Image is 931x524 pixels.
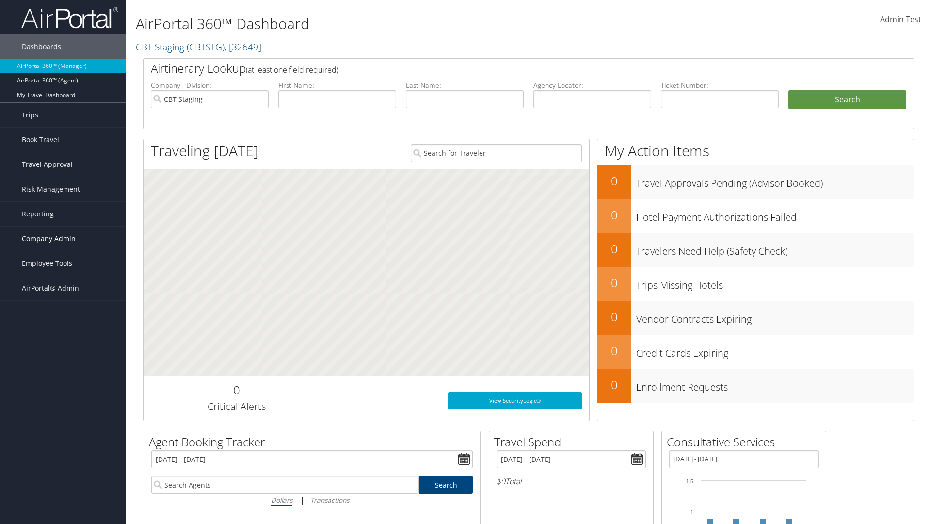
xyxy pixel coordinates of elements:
a: View SecurityLogic® [448,392,582,409]
h2: Travel Spend [494,434,653,450]
span: Book Travel [22,128,59,152]
h3: Travelers Need Help (Safety Check) [636,240,914,258]
h2: 0 [597,275,631,291]
a: 0Enrollment Requests [597,369,914,403]
h2: 0 [597,241,631,257]
span: (at least one field required) [246,65,338,75]
span: Risk Management [22,177,80,201]
h1: Traveling [DATE] [151,141,258,161]
span: Admin Test [880,14,921,25]
h3: Hotel Payment Authorizations Failed [636,206,914,224]
span: Travel Approval [22,152,73,177]
h2: Consultative Services [667,434,826,450]
a: 0Vendor Contracts Expiring [597,301,914,335]
label: First Name: [278,81,396,90]
h6: Total [497,476,646,487]
h3: Travel Approvals Pending (Advisor Booked) [636,172,914,190]
span: AirPortal® Admin [22,276,79,300]
h3: Trips Missing Hotels [636,274,914,292]
i: Dollars [271,495,292,505]
img: airportal-logo.png [21,6,118,29]
button: Search [788,90,906,110]
a: Admin Test [880,5,921,35]
h2: 0 [597,309,631,325]
h2: 0 [151,382,322,398]
span: Dashboards [22,34,61,59]
a: 0Travel Approvals Pending (Advisor Booked) [597,165,914,199]
span: Company Admin [22,227,76,251]
h2: Agent Booking Tracker [149,434,480,450]
h3: Enrollment Requests [636,376,914,394]
h3: Credit Cards Expiring [636,342,914,360]
a: CBT Staging [136,40,261,53]
label: Last Name: [406,81,524,90]
label: Agency Locator: [533,81,651,90]
input: Search for Traveler [411,144,582,162]
div: | [151,494,473,506]
span: $0 [497,476,505,487]
h2: 0 [597,207,631,223]
h1: My Action Items [597,141,914,161]
h3: Critical Alerts [151,400,322,413]
tspan: 1 [690,509,693,515]
span: Trips [22,103,38,127]
h2: 0 [597,377,631,393]
a: 0Trips Missing Hotels [597,267,914,301]
h2: 0 [597,343,631,359]
input: Search Agents [151,476,419,494]
span: Employee Tools [22,251,72,276]
span: Reporting [22,202,54,226]
label: Company - Division: [151,81,269,90]
span: ( CBTSTG ) [187,40,225,53]
a: Search [419,476,473,494]
h3: Vendor Contracts Expiring [636,308,914,326]
label: Ticket Number: [661,81,779,90]
i: Transactions [310,495,349,505]
a: 0Credit Cards Expiring [597,335,914,369]
a: 0Hotel Payment Authorizations Failed [597,199,914,233]
span: , [ 32649 ] [225,40,261,53]
h1: AirPortal 360™ Dashboard [136,14,659,34]
a: 0Travelers Need Help (Safety Check) [597,233,914,267]
h2: 0 [597,173,631,189]
tspan: 1.5 [686,478,693,484]
h2: Airtinerary Lookup [151,60,842,77]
